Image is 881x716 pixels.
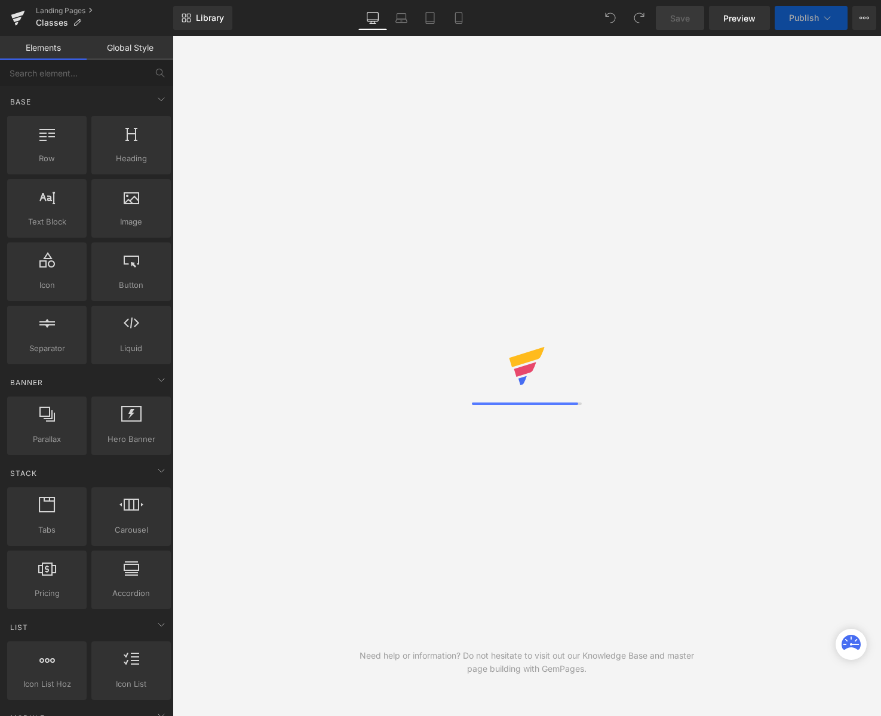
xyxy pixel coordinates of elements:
span: Tabs [11,524,83,536]
span: Icon List Hoz [11,678,83,690]
span: Pricing [11,587,83,600]
span: Icon [11,279,83,291]
span: Image [95,216,167,228]
span: Row [11,152,83,165]
a: Mobile [444,6,473,30]
span: Banner [9,377,44,388]
div: Need help or information? Do not hesitate to visit out our Knowledge Base and master page buildin... [350,649,704,675]
span: Separator [11,342,83,355]
span: Button [95,279,167,291]
span: Liquid [95,342,167,355]
span: List [9,622,29,633]
span: Hero Banner [95,433,167,445]
span: Classes [36,18,68,27]
button: Redo [627,6,651,30]
span: Text Block [11,216,83,228]
span: Parallax [11,433,83,445]
a: Tablet [416,6,444,30]
button: Undo [598,6,622,30]
span: Heading [95,152,167,165]
span: Publish [789,13,819,23]
span: Save [670,12,690,24]
a: Preview [709,6,770,30]
span: Stack [9,468,38,479]
button: More [852,6,876,30]
a: Desktop [358,6,387,30]
span: Accordion [95,587,167,600]
span: Library [196,13,224,23]
span: Base [9,96,32,107]
span: Preview [723,12,756,24]
span: Icon List [95,678,167,690]
a: New Library [173,6,232,30]
button: Publish [775,6,848,30]
a: Landing Pages [36,6,173,16]
a: Laptop [387,6,416,30]
a: Global Style [87,36,173,60]
span: Carousel [95,524,167,536]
